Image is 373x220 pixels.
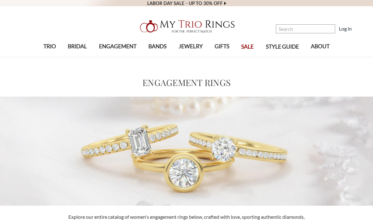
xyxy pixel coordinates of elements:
span: BRIDAL [68,42,87,50]
svg: cart.cart_preview [356,26,362,32]
span: TRIO [43,42,56,50]
a: My Trio Rings [108,17,265,36]
a: GIFTS [209,36,235,57]
img: My Trio Rings [137,17,236,36]
a: BRIDAL [62,36,93,57]
a: ENGAGEMENT [93,36,142,57]
a: STYLE GUIDE [260,37,305,57]
a: BANDS [142,36,172,57]
span: SALE [241,43,254,51]
a: TRIO [37,36,62,57]
span: STYLE GUIDE [266,43,299,51]
span: BANDS [148,42,167,50]
h1: Engagement Rings [142,76,231,89]
span: GIFTS [215,42,229,50]
span: ENGAGEMENT [99,42,137,50]
input: Search [276,24,335,33]
a: JEWELRY [172,36,208,57]
a: Log in [339,25,352,32]
a: Cart with 0 items [356,25,366,32]
a: SALE [235,37,260,57]
span: JEWELRY [179,42,203,50]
